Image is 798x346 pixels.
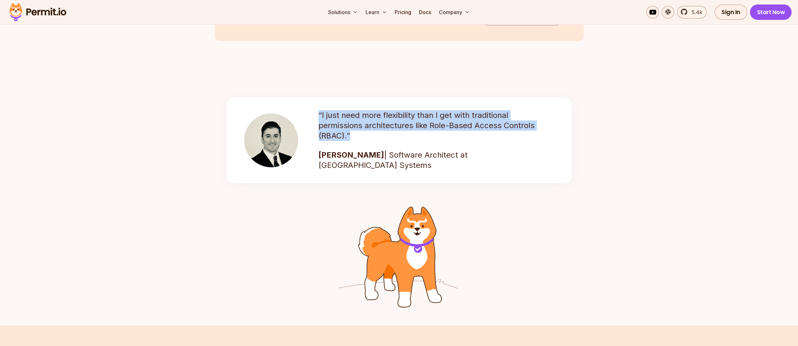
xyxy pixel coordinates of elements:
a: Pricing [392,6,414,19]
a: Sign In [714,4,747,20]
button: Company [436,6,472,19]
img: John Henson Software Architect at Nucor Building Systems [244,113,298,167]
a: Docs [416,6,434,19]
p: | Software Architect at [GEOGRAPHIC_DATA] Systems [318,150,539,170]
a: Start Now [750,4,792,20]
button: Solutions [326,6,360,19]
a: 5.4k [677,6,707,19]
span: 5.4k [688,8,702,16]
img: Permit logo [6,1,69,23]
p: “I just need more flexibility than I get with traditional permissions architectures like Role-Bas... [318,110,539,141]
strong: [PERSON_NAME] [318,150,384,160]
button: Learn [363,6,390,19]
